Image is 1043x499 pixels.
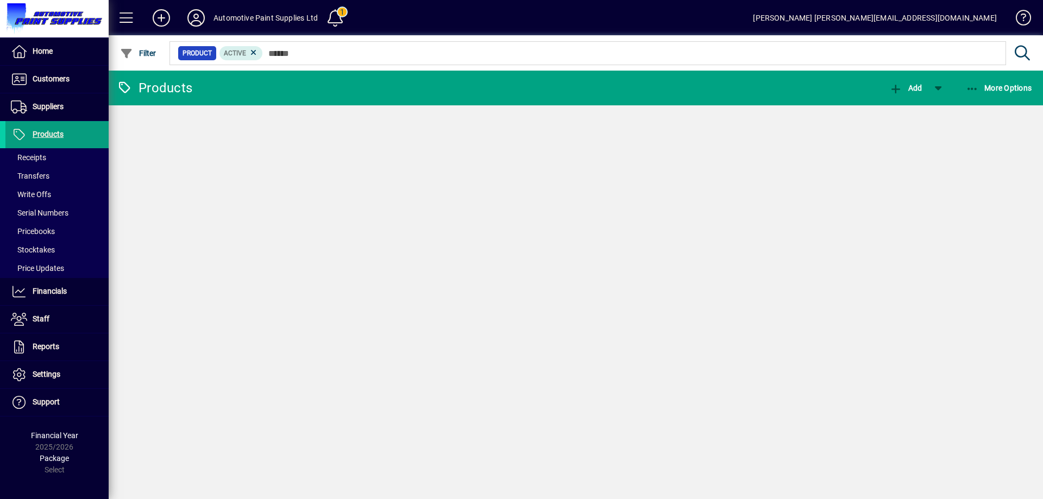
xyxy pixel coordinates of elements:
[11,172,49,180] span: Transfers
[31,431,78,440] span: Financial Year
[11,245,55,254] span: Stocktakes
[5,148,109,167] a: Receipts
[5,167,109,185] a: Transfers
[5,241,109,259] a: Stocktakes
[963,78,1035,98] button: More Options
[11,264,64,273] span: Price Updates
[11,153,46,162] span: Receipts
[179,8,213,28] button: Profile
[5,66,109,93] a: Customers
[5,306,109,333] a: Staff
[33,397,60,406] span: Support
[33,287,67,295] span: Financials
[213,9,318,27] div: Automotive Paint Supplies Ltd
[887,78,925,98] button: Add
[5,204,109,222] a: Serial Numbers
[5,389,109,416] a: Support
[5,361,109,388] a: Settings
[33,370,60,378] span: Settings
[5,38,109,65] a: Home
[33,342,59,351] span: Reports
[11,209,68,217] span: Serial Numbers
[117,79,192,97] div: Products
[1008,2,1029,37] a: Knowledge Base
[966,84,1032,92] span: More Options
[11,227,55,236] span: Pricebooks
[224,49,246,57] span: Active
[219,46,263,60] mat-chip: Activation Status: Active
[33,130,64,138] span: Products
[33,47,53,55] span: Home
[117,43,159,63] button: Filter
[144,8,179,28] button: Add
[33,74,70,83] span: Customers
[753,9,997,27] div: [PERSON_NAME] [PERSON_NAME][EMAIL_ADDRESS][DOMAIN_NAME]
[5,333,109,361] a: Reports
[5,185,109,204] a: Write Offs
[33,314,49,323] span: Staff
[40,454,69,463] span: Package
[11,190,51,199] span: Write Offs
[889,84,922,92] span: Add
[33,102,64,111] span: Suppliers
[5,259,109,277] a: Price Updates
[183,48,212,59] span: Product
[5,222,109,241] a: Pricebooks
[5,93,109,121] a: Suppliers
[120,49,156,58] span: Filter
[5,278,109,305] a: Financials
